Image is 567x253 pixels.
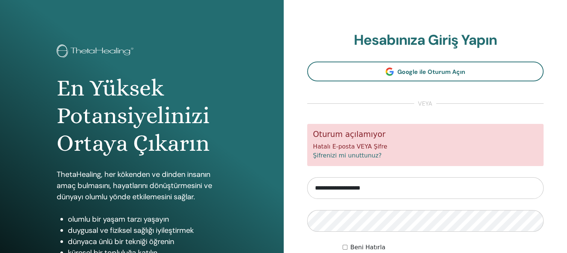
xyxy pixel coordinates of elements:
[350,244,385,251] font: Beni Hatırla
[418,100,432,107] font: veya
[68,237,174,246] font: dünyaca ünlü bir tekniği öğrenin
[57,75,210,157] font: En Yüksek Potansiyelinizi Ortaya Çıkarın
[57,169,212,202] font: ThetaHealing, her kökenden ve dinden insanın amaç bulmasını, hayatlarını dönüştürmesini ve dünyay...
[343,243,544,252] div: Beni süresiz olarak veya manuel olarak çıkış yapana kadar kimlik doğrulamalı tut
[307,62,544,81] a: Google ile Oturum Açın
[313,130,385,139] font: Oturum açılamıyor
[313,143,387,150] font: Hatalı E-posta VEYA Şifre
[354,31,497,49] font: Hesabınıza Giriş Yapın
[68,214,169,224] font: olumlu bir yaşam tarzı yaşayın
[397,68,465,76] font: Google ile Oturum Açın
[68,225,194,235] font: duygusal ve fiziksel sağlığı iyileştirmek
[313,152,382,159] a: Şifrenizi mi unuttunuz?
